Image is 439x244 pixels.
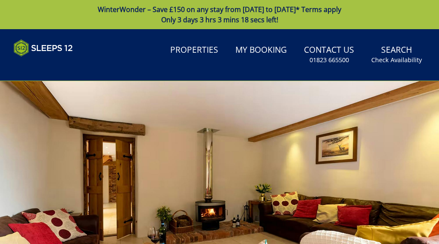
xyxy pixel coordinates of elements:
a: SearchCheck Availability [368,41,425,69]
a: Contact Us01823 665500 [301,41,358,69]
a: Properties [167,41,222,60]
img: Sleeps 12 [14,39,73,57]
iframe: Customer reviews powered by Trustpilot [9,62,99,69]
a: My Booking [232,41,290,60]
small: 01823 665500 [310,56,349,64]
span: Only 3 days 3 hrs 3 mins 18 secs left! [161,15,278,24]
small: Check Availability [371,56,422,64]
